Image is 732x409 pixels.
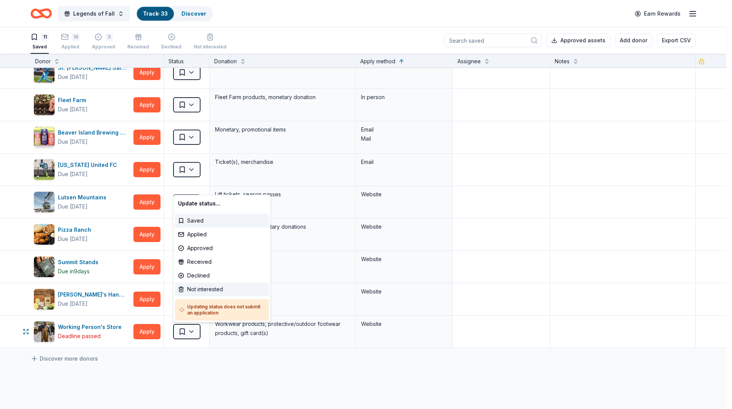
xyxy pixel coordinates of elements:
[175,269,269,282] div: Declined
[175,241,269,255] div: Approved
[180,304,264,316] h5: Updating status does not submit an application
[175,197,269,210] div: Update status...
[175,282,269,296] div: Not interested
[175,214,269,228] div: Saved
[175,228,269,241] div: Applied
[175,255,269,269] div: Received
